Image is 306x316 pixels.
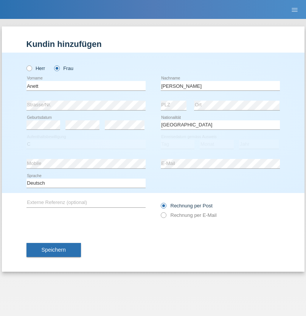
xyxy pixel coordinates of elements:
input: Rechnung per Post [161,203,166,212]
label: Herr [26,65,45,71]
span: Speichern [42,247,66,253]
h1: Kundin hinzufügen [26,39,280,49]
label: Frau [54,65,73,71]
label: Rechnung per Post [161,203,213,209]
input: Rechnung per E-Mail [161,212,166,222]
a: menu [287,7,302,12]
i: menu [291,6,298,14]
button: Speichern [26,243,81,257]
input: Herr [26,65,31,70]
input: Frau [54,65,59,70]
label: Rechnung per E-Mail [161,212,217,218]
